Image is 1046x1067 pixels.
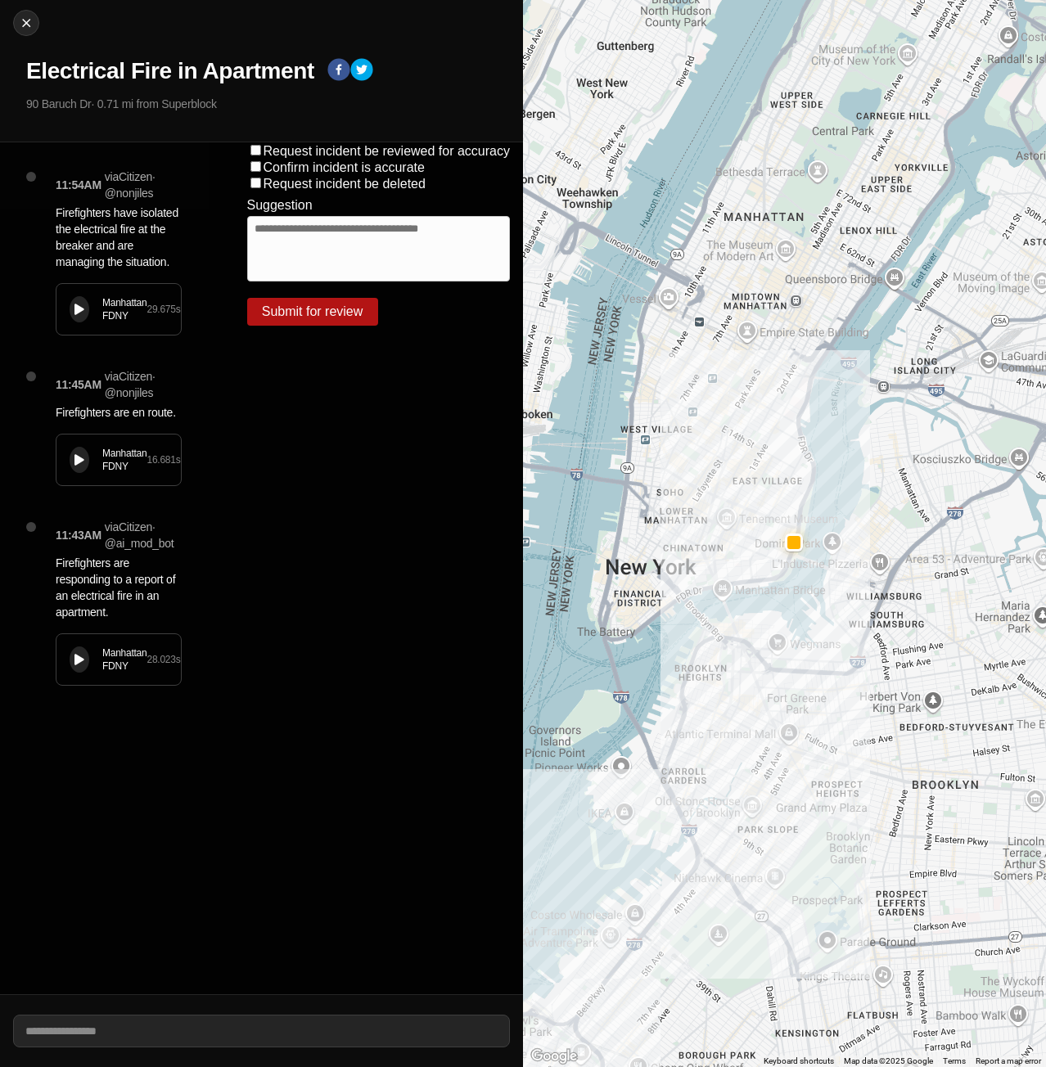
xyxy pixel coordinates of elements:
[764,1056,834,1067] button: Keyboard shortcuts
[247,198,313,213] label: Suggestion
[264,144,511,158] label: Request incident be reviewed for accuracy
[327,58,350,84] button: facebook
[56,555,182,620] p: Firefighters are responding to a report of an electrical fire in an apartment.
[26,56,314,86] h1: Electrical Fire in Apartment
[13,10,39,36] button: cancel
[527,1046,581,1067] img: Google
[102,447,147,473] div: Manhattan FDNY
[264,160,425,174] label: Confirm incident is accurate
[147,453,180,466] div: 16.681 s
[56,376,101,393] p: 11:45AM
[527,1046,581,1067] a: Open this area in Google Maps (opens a new window)
[26,96,510,112] p: 90 Baruch Dr · 0.71 mi from Superblock
[56,527,101,543] p: 11:43AM
[56,404,182,421] p: Firefighters are en route.
[105,368,182,401] p: via Citizen · @ nonjiles
[943,1056,966,1065] a: Terms (opens in new tab)
[102,646,147,673] div: Manhattan FDNY
[264,177,426,191] label: Request incident be deleted
[247,298,378,326] button: Submit for review
[147,303,180,316] div: 29.675 s
[350,58,373,84] button: twitter
[147,653,180,666] div: 28.023 s
[105,169,182,201] p: via Citizen · @ nonjiles
[56,177,101,193] p: 11:54AM
[105,519,182,552] p: via Citizen · @ ai_mod_bot
[18,15,34,31] img: cancel
[976,1056,1041,1065] a: Report a map error
[844,1056,933,1065] span: Map data ©2025 Google
[56,205,182,270] p: Firefighters have isolated the electrical fire at the breaker and are managing the situation.
[102,296,147,322] div: Manhattan FDNY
